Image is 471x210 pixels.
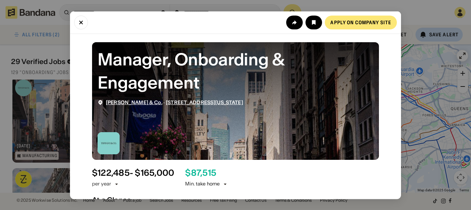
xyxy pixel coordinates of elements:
button: Close [74,15,88,29]
div: $ 122,485 - $165,000 [92,168,174,178]
span: [STREET_ADDRESS][US_STATE] [166,99,243,105]
div: Manager, Onboarding & Engagement [98,47,373,94]
div: At a Glance [92,195,379,204]
div: · [106,99,243,105]
div: Apply on company site [330,20,391,25]
div: $ 87,515 [185,168,216,178]
span: [PERSON_NAME] & Co. [106,99,162,105]
img: Tiffany & Co. logo [98,132,120,154]
div: Min. take home [185,181,228,188]
div: per year [92,181,111,188]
